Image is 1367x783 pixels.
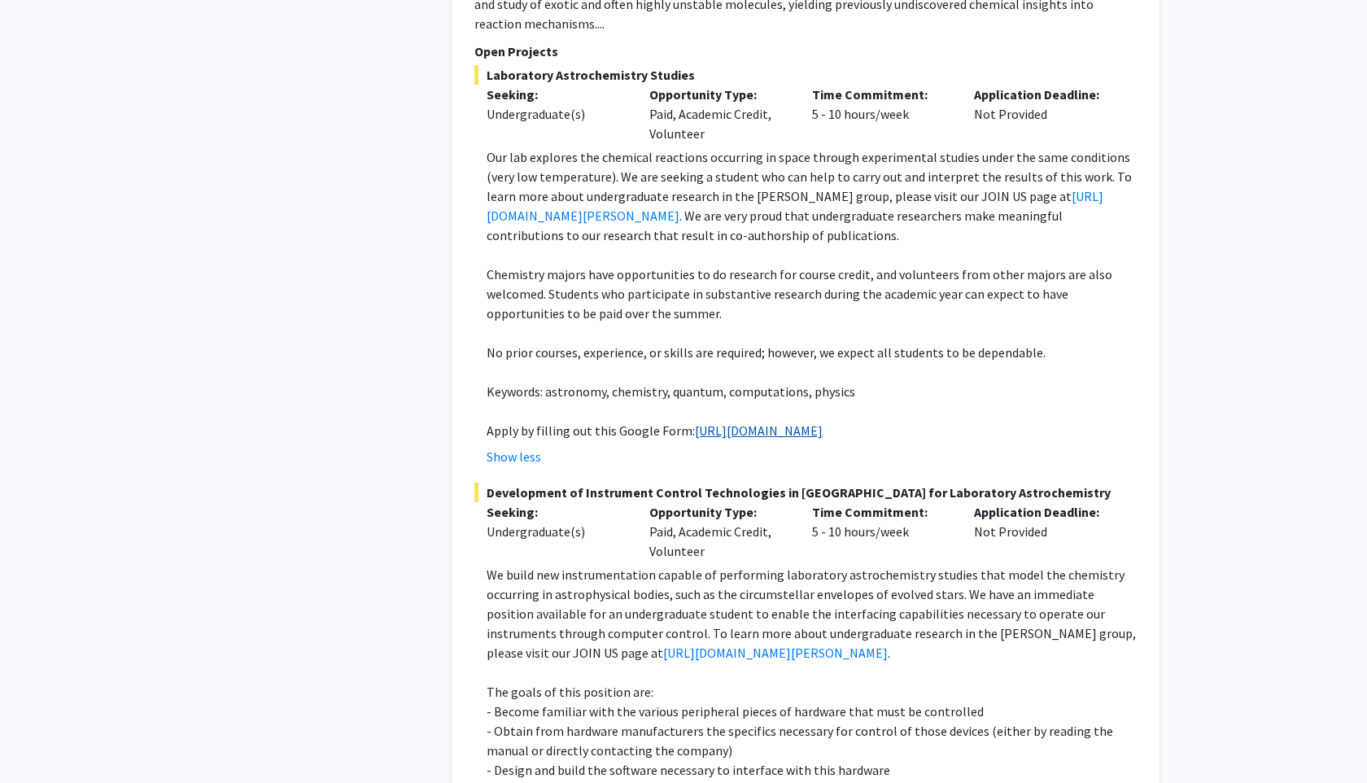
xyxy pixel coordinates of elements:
[487,382,1137,401] p: Keywords: astronomy, chemistry, quantum, computations, physics
[487,760,1137,780] p: - Design and build the software necessary to interface with this hardware
[487,104,625,124] div: Undergraduate(s)
[487,447,541,466] button: Show less
[487,682,1137,702] p: The goals of this position are:
[487,522,625,541] div: Undergraduate(s)
[649,85,788,104] p: Opportunity Type:
[12,710,69,771] iframe: Chat
[663,645,888,661] a: [URL][DOMAIN_NAME][PERSON_NAME]
[487,265,1137,323] p: Chemistry majors have opportunities to do research for course credit, and volunteers from other m...
[800,85,963,143] div: 5 - 10 hours/week
[487,147,1137,245] p: Our lab explores the chemical reactions occurring in space through experimental studies under the...
[487,565,1137,663] p: We build new instrumentation capable of performing laboratory astrochemistry studies that model t...
[474,483,1137,502] span: Development of Instrument Control Technologies in [GEOGRAPHIC_DATA] for Laboratory Astrochemistry
[800,502,963,561] div: 5 - 10 hours/week
[487,85,625,104] p: Seeking:
[487,721,1137,760] p: - Obtain from hardware manufacturers the specifics necessary for control of those devices (either...
[474,42,1137,61] p: Open Projects
[974,85,1112,104] p: Application Deadline:
[474,65,1137,85] span: Laboratory Astrochemistry Studies
[637,85,800,143] div: Paid, Academic Credit, Volunteer
[962,85,1125,143] div: Not Provided
[487,702,1137,721] p: - Become familiar with the various peripheral pieces of hardware that must be controlled
[812,502,950,522] p: Time Commitment:
[649,502,788,522] p: Opportunity Type:
[487,421,1137,440] p: Apply by filling out this Google Form:
[487,343,1137,362] p: No prior courses, experience, or skills are required; however, we expect all students to be depen...
[812,85,950,104] p: Time Commitment:
[962,502,1125,561] div: Not Provided
[695,422,823,439] a: [URL][DOMAIN_NAME]
[974,502,1112,522] p: Application Deadline:
[487,502,625,522] p: Seeking:
[637,502,800,561] div: Paid, Academic Credit, Volunteer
